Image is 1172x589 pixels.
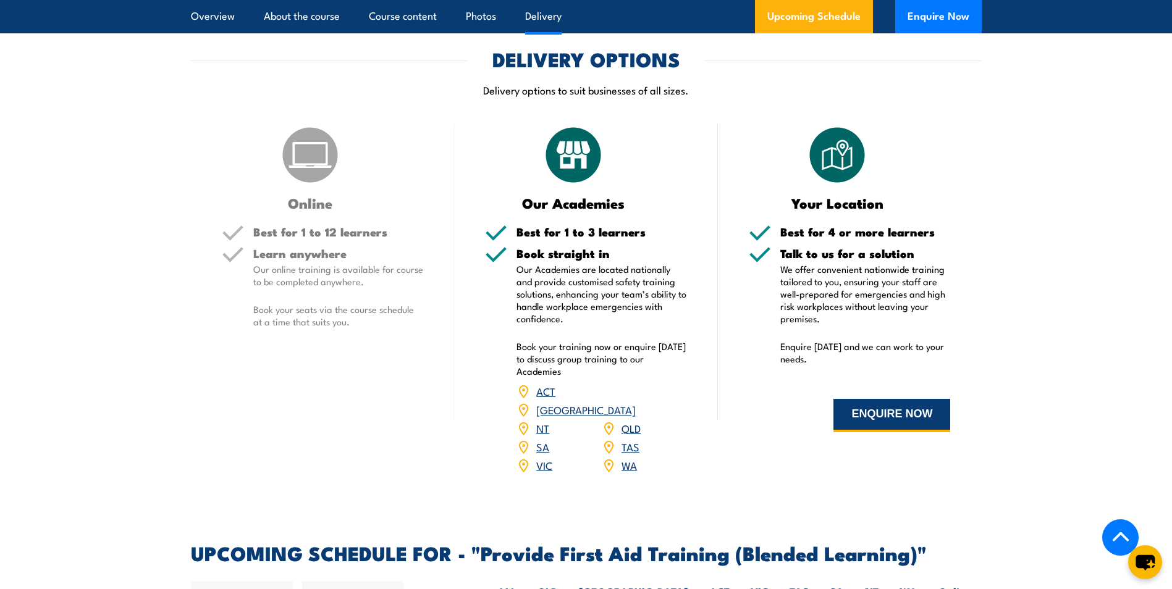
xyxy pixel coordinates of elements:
h5: Talk to us for a solution [780,248,951,259]
p: Delivery options to suit businesses of all sizes. [191,83,982,97]
a: TAS [622,439,639,454]
p: We offer convenient nationwide training tailored to you, ensuring your staff are well-prepared fo... [780,263,951,325]
h2: UPCOMING SCHEDULE FOR - "Provide First Aid Training (Blended Learning)" [191,544,982,561]
a: [GEOGRAPHIC_DATA] [536,402,636,417]
h3: Our Academies [485,196,662,210]
h3: Your Location [749,196,926,210]
a: ACT [536,383,555,398]
a: NT [536,420,549,435]
p: Our online training is available for course to be completed anywhere. [253,263,424,288]
h5: Learn anywhere [253,248,424,259]
h5: Best for 4 or more learners [780,226,951,238]
p: Enquire [DATE] and we can work to your needs. [780,340,951,365]
p: Book your training now or enquire [DATE] to discuss group training to our Academies [516,340,687,377]
h2: DELIVERY OPTIONS [492,50,680,67]
p: Book your seats via the course schedule at a time that suits you. [253,303,424,328]
button: chat-button [1128,545,1162,579]
h5: Best for 1 to 3 learners [516,226,687,238]
h3: Online [222,196,399,210]
a: QLD [622,420,641,435]
a: WA [622,457,637,472]
p: Our Academies are located nationally and provide customised safety training solutions, enhancing ... [516,263,687,325]
h5: Best for 1 to 12 learners [253,226,424,238]
button: ENQUIRE NOW [833,399,950,432]
a: SA [536,439,549,454]
h5: Book straight in [516,248,687,259]
a: VIC [536,457,552,472]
